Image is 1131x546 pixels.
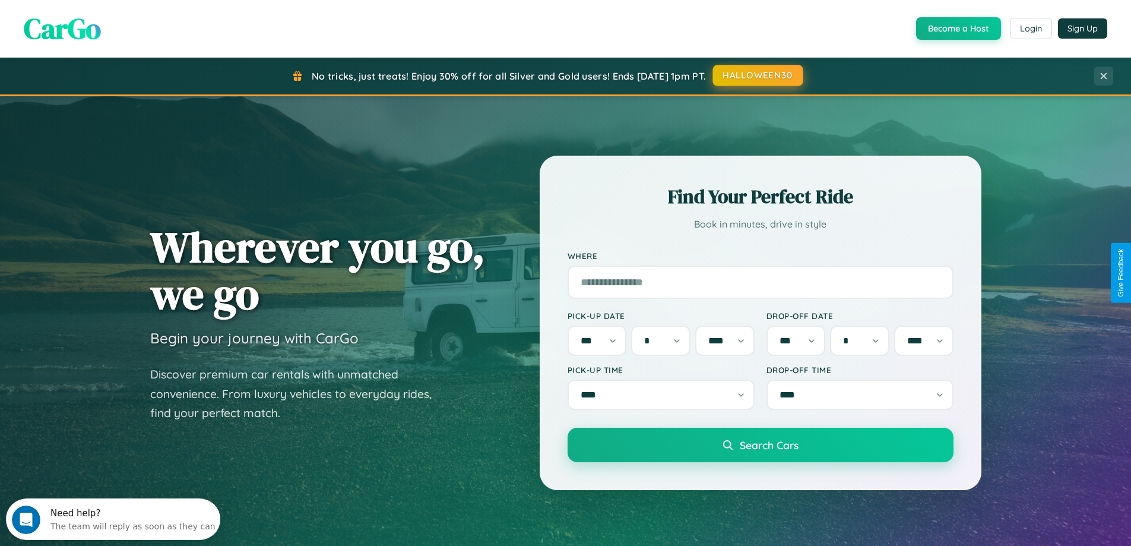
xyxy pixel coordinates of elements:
[24,9,101,48] span: CarGo
[568,216,953,233] p: Book in minutes, drive in style
[12,506,40,534] iframe: Intercom live chat
[568,365,755,375] label: Pick-up Time
[916,17,1001,40] button: Become a Host
[312,70,706,82] span: No tricks, just treats! Enjoy 30% off for all Silver and Gold users! Ends [DATE] 1pm PT.
[1117,249,1125,297] div: Give Feedback
[45,20,210,32] div: The team will reply as soon as they can
[5,5,221,37] div: Open Intercom Messenger
[766,311,953,321] label: Drop-off Date
[568,428,953,462] button: Search Cars
[740,438,799,452] span: Search Cars
[150,223,485,317] h1: Wherever you go, we go
[1058,18,1107,39] button: Sign Up
[45,10,210,20] div: Need help?
[1010,18,1052,39] button: Login
[150,365,447,423] p: Discover premium car rentals with unmatched convenience. From luxury vehicles to everyday rides, ...
[766,365,953,375] label: Drop-off Time
[568,184,953,210] h2: Find Your Perfect Ride
[6,498,220,540] iframe: Intercom live chat discovery launcher
[568,251,953,261] label: Where
[568,311,755,321] label: Pick-up Date
[713,65,803,86] button: HALLOWEEN30
[150,329,359,347] h3: Begin your journey with CarGo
